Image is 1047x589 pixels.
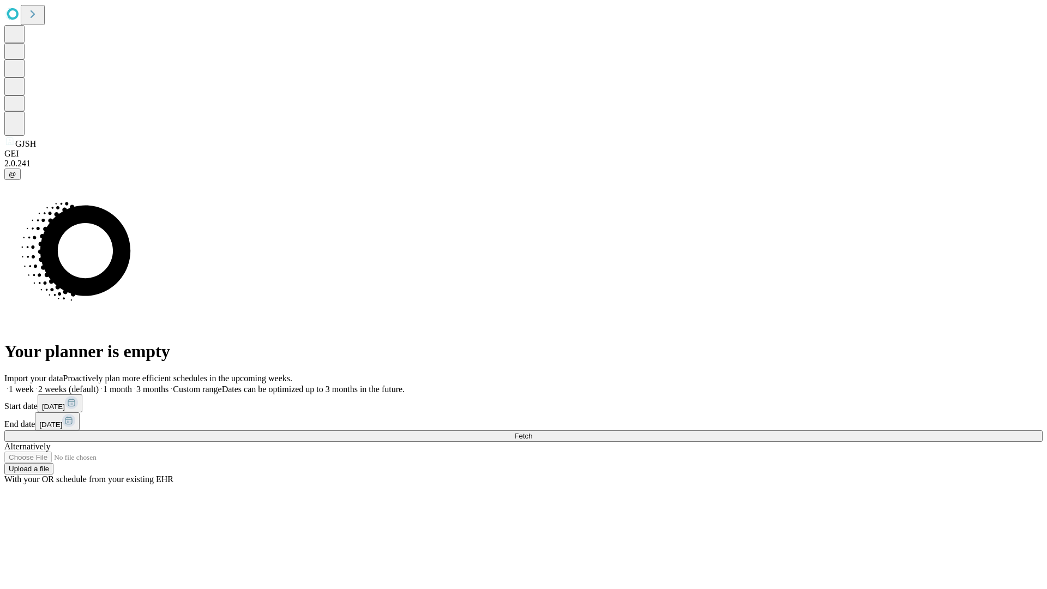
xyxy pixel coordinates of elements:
div: Start date [4,394,1043,412]
button: @ [4,169,21,180]
button: Upload a file [4,463,53,474]
button: Fetch [4,430,1043,442]
span: 1 week [9,384,34,394]
div: 2.0.241 [4,159,1043,169]
span: 3 months [136,384,169,394]
span: Proactively plan more efficient schedules in the upcoming weeks. [63,374,292,383]
span: 2 weeks (default) [38,384,99,394]
span: [DATE] [39,420,62,429]
div: GEI [4,149,1043,159]
div: End date [4,412,1043,430]
span: Dates can be optimized up to 3 months in the future. [222,384,405,394]
span: Custom range [173,384,221,394]
h1: Your planner is empty [4,341,1043,362]
span: Alternatively [4,442,50,451]
span: Fetch [514,432,532,440]
span: Import your data [4,374,63,383]
span: 1 month [103,384,132,394]
span: @ [9,170,16,178]
span: With your OR schedule from your existing EHR [4,474,173,484]
button: [DATE] [35,412,80,430]
span: GJSH [15,139,36,148]
button: [DATE] [38,394,82,412]
span: [DATE] [42,402,65,411]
